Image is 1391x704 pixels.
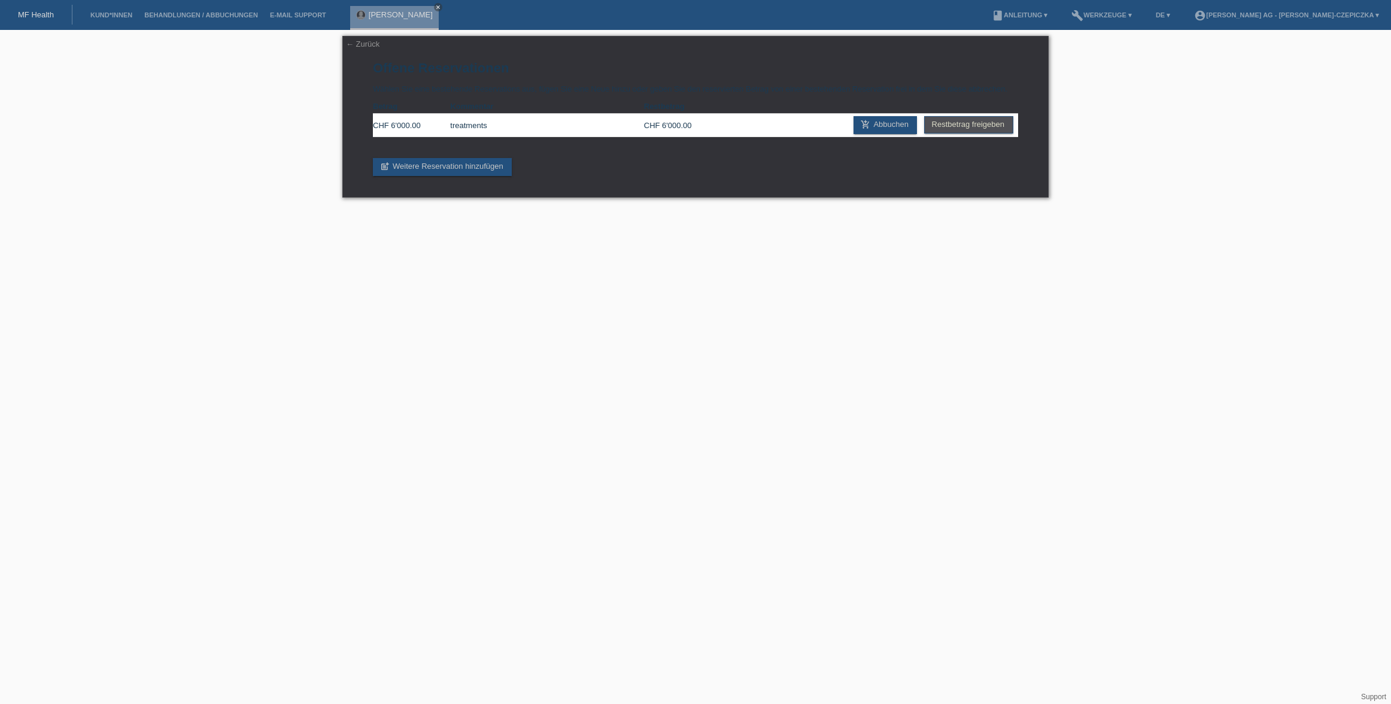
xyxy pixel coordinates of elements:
[373,114,450,137] td: CHF 6'000.00
[373,60,1018,75] h1: Offene Reservationen
[373,158,512,176] a: post_addWeitere Reservation hinzufügen
[924,116,1013,133] a: Restbetrag freigeben
[18,10,54,19] a: MF Health
[264,11,332,19] a: E-Mail Support
[644,99,721,114] th: Restbetrag
[1194,10,1206,22] i: account_circle
[450,114,643,137] td: treatments
[1188,11,1385,19] a: account_circle[PERSON_NAME] AG - [PERSON_NAME]-Czepiczka ▾
[435,4,441,10] i: close
[854,116,917,134] a: add_shopping_cartAbbuchen
[342,36,1049,198] div: Wählen Sie eine bestehende Reservations aus, fügen Sie eine Neue hinzu oder geben Sie den reservi...
[1361,693,1386,701] a: Support
[369,10,433,19] a: [PERSON_NAME]
[84,11,138,19] a: Kund*innen
[1150,11,1176,19] a: DE ▾
[450,99,643,114] th: Kommentar
[992,10,1004,22] i: book
[644,114,721,137] td: CHF 6'000.00
[861,120,870,129] i: add_shopping_cart
[1071,10,1083,22] i: build
[373,99,450,114] th: Betrag
[1065,11,1138,19] a: buildWerkzeuge ▾
[986,11,1053,19] a: bookAnleitung ▾
[138,11,264,19] a: Behandlungen / Abbuchungen
[380,162,390,171] i: post_add
[346,40,379,48] a: ← Zurück
[434,3,442,11] a: close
